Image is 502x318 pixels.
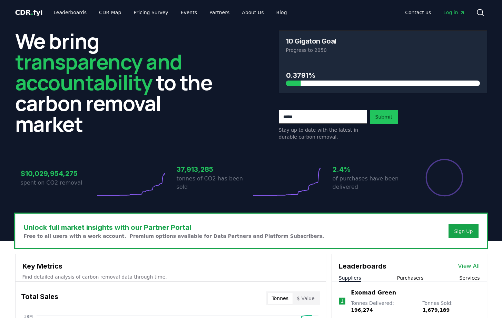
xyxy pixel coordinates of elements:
[400,6,436,19] a: Contact us
[449,224,478,238] button: Sign Up
[454,228,473,235] a: Sign Up
[15,30,224,134] h2: We bring to the carbon removal market
[286,70,480,81] h3: 0.3791%
[293,293,319,304] button: $ Value
[21,168,95,179] h3: $10,029,954,275
[24,233,324,240] p: Free to all users with a work account. Premium options available for Data Partners and Platform S...
[21,179,95,187] p: spent on CO2 removal
[236,6,269,19] a: About Us
[24,222,324,233] h3: Unlock full market insights with our Partner Portal
[15,8,43,17] a: CDR.fyi
[425,158,464,197] div: Percentage of sales delivered
[31,8,33,17] span: .
[443,9,465,16] span: Log in
[340,297,344,305] p: 1
[351,289,396,297] a: Exomad Green
[177,175,251,191] p: tonnes of CO2 has been sold
[458,262,480,270] a: View All
[175,6,203,19] a: Events
[422,307,450,313] span: 1,679,189
[21,291,58,305] h3: Total Sales
[128,6,174,19] a: Pricing Survey
[339,274,361,281] button: Suppliers
[271,6,293,19] a: Blog
[22,261,319,271] h3: Key Metrics
[279,127,367,140] p: Stay up to date with the latest in durable carbon removal.
[177,164,251,175] h3: 37,913,285
[286,38,336,45] h3: 10 Gigaton Goal
[48,6,292,19] nav: Main
[351,300,415,314] p: Tonnes Delivered :
[333,175,407,191] p: of purchases have been delivered
[15,47,182,96] span: transparency and accountability
[400,6,470,19] nav: Main
[370,110,398,124] button: Submit
[268,293,293,304] button: Tonnes
[397,274,424,281] button: Purchasers
[438,6,470,19] a: Log in
[93,6,127,19] a: CDR Map
[459,274,480,281] button: Services
[339,261,386,271] h3: Leaderboards
[22,273,319,280] p: Find detailed analysis of carbon removal data through time.
[422,300,480,314] p: Tonnes Sold :
[15,8,43,17] span: CDR fyi
[48,6,92,19] a: Leaderboards
[333,164,407,175] h3: 2.4%
[204,6,235,19] a: Partners
[286,47,480,54] p: Progress to 2050
[351,307,373,313] span: 196,274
